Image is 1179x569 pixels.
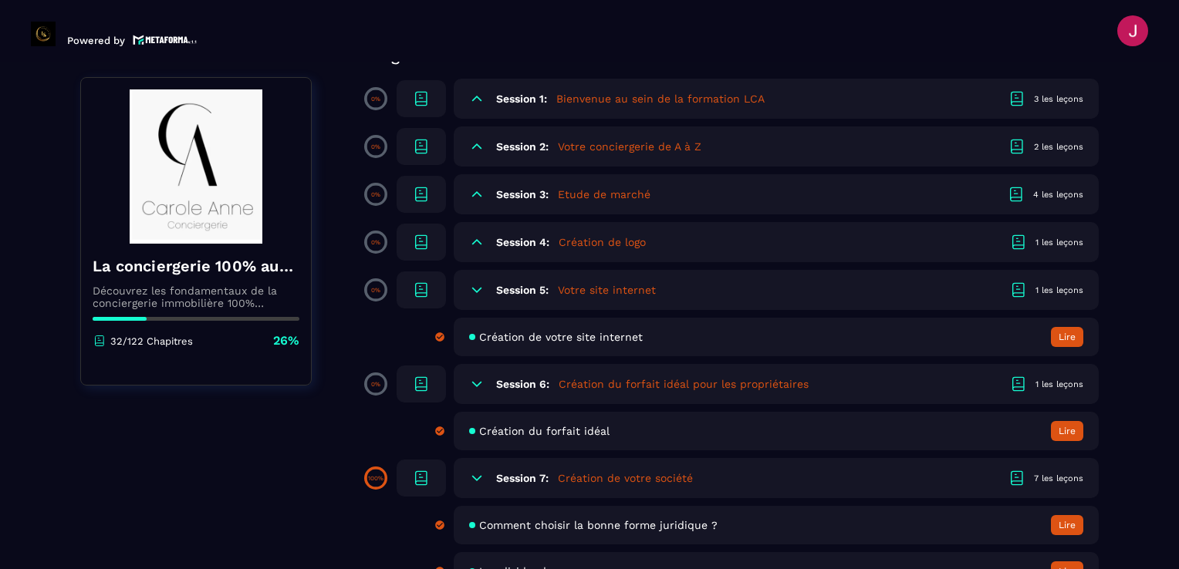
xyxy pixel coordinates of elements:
p: Découvrez les fondamentaux de la conciergerie immobilière 100% automatisée. Cette formation est c... [93,284,299,309]
p: 100% [368,475,383,482]
h6: Session 1: [496,93,547,105]
img: banner [93,89,299,244]
p: Powered by [67,35,125,46]
h4: La conciergerie 100% automatisée [93,255,299,277]
p: 26% [273,332,299,349]
h5: Votre conciergerie de A à Z [558,139,701,154]
h5: Etude de marché [558,187,650,202]
button: Lire [1051,327,1083,347]
h6: Session 5: [496,284,549,296]
button: Lire [1051,421,1083,441]
button: Lire [1051,515,1083,535]
h5: Création de votre société [558,470,693,486]
div: 2 les leçons [1034,141,1083,153]
h6: Session 3: [496,188,549,200]
div: 3 les leçons [1034,93,1083,105]
h6: Session 4: [496,236,549,248]
span: Création de votre site internet [479,331,643,343]
span: Création du forfait idéal [479,425,610,437]
p: 0% [371,191,380,198]
div: 7 les leçons [1034,473,1083,484]
h6: Session 2: [496,140,549,153]
p: 0% [371,143,380,150]
h6: Session 6: [496,378,549,390]
img: logo [133,33,198,46]
p: 0% [371,381,380,388]
h5: Création de logo [559,234,646,250]
p: 0% [371,287,380,294]
h6: Session 7: [496,472,549,484]
p: 32/122 Chapitres [110,335,193,347]
p: 0% [371,96,380,103]
div: 1 les leçons [1035,284,1083,296]
h5: Votre site internet [558,282,656,298]
div: 4 les leçons [1033,189,1083,200]
img: logo-branding [31,22,56,46]
div: 1 les leçons [1035,379,1083,390]
span: Comment choisir la bonne forme juridique ? [479,519,718,531]
p: 0% [371,239,380,246]
h5: Bienvenue au sein de la formation LCA [556,91,765,106]
div: 1 les leçons [1035,237,1083,248]
h5: Création du forfait idéal pour les propriétaires [559,376,809,392]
